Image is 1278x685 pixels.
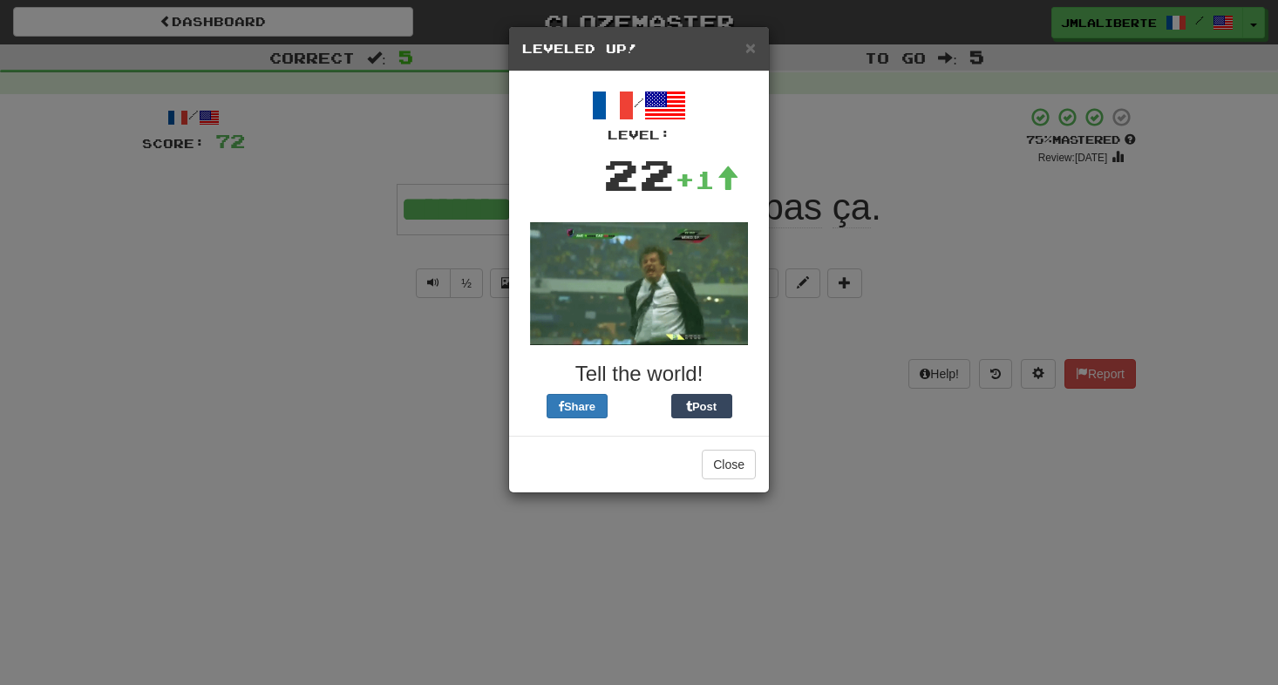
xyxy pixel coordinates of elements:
button: Post [671,394,732,418]
h3: Tell the world! [522,363,756,385]
iframe: X Post Button [608,394,671,418]
span: × [745,37,756,58]
div: +1 [675,162,739,197]
button: Share [547,394,608,418]
button: Close [745,38,756,57]
img: soccer-coach-2-a9306edb2ed3f6953285996bb4238f2040b39cbea5cfbac61ac5b5c8179d3151.gif [530,222,748,345]
div: 22 [603,144,675,205]
button: Close [702,450,756,479]
div: Level: [522,126,756,144]
div: / [522,85,756,144]
h5: Leveled Up! [522,40,756,58]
